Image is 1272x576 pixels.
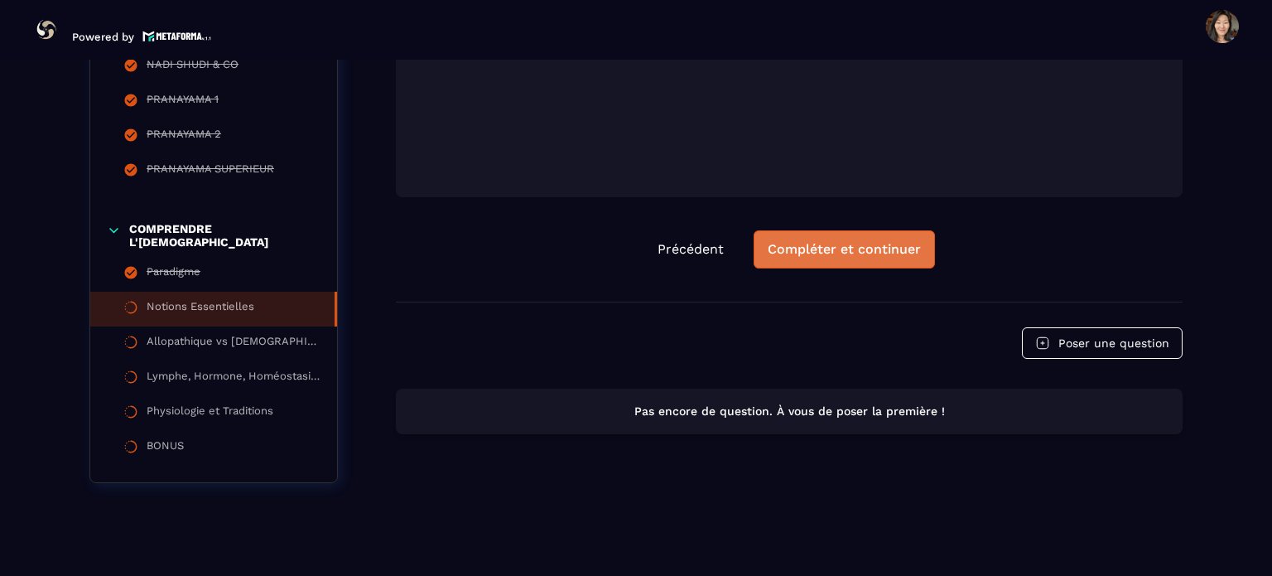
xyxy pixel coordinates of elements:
div: BONUS [147,439,184,457]
p: Pas encore de question. À vous de poser la première ! [411,404,1168,419]
div: Paradigme [147,265,200,283]
div: NADI SHUDI & CO [147,58,238,76]
div: PRANAYAMA SUPERIEUR [147,162,274,181]
img: logo-branding [33,17,60,43]
div: Physiologie et Traditions [147,404,273,423]
div: Allopathique vs [DEMOGRAPHIC_DATA] ? [147,335,320,353]
div: PRANAYAMA 1 [147,93,219,111]
button: Précédent [644,231,737,268]
div: Notions Essentielles [147,300,254,318]
p: COMPRENDRE L'[DEMOGRAPHIC_DATA] [129,222,320,249]
button: Compléter et continuer [754,230,935,269]
button: Poser une question [1022,327,1183,359]
div: PRANAYAMA 2 [147,128,221,146]
div: Compléter et continuer [768,241,921,258]
p: Powered by [72,31,134,43]
div: Lymphe, Hormone, Homéostasie, Doshas [147,370,320,388]
img: logo [142,29,212,43]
